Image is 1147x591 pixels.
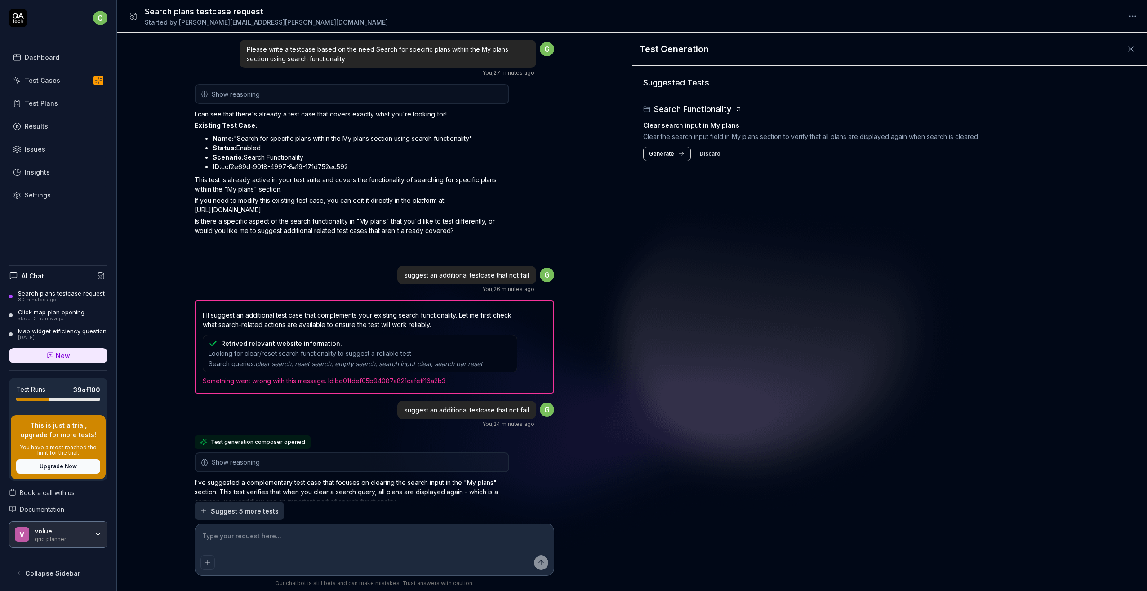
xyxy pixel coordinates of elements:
[18,327,107,335] div: Map widget efficiency question
[25,76,60,85] div: Test Cases
[15,527,29,542] span: v
[22,271,44,281] h4: AI Chat
[203,376,546,385] span: Something went wrong with this message. Id: bd01fdef05b94087a821cafeff16a2b3
[212,457,260,467] span: Show reasoning
[16,459,100,474] button: Upgrade Now
[9,564,107,582] button: Collapse Sidebar
[213,143,509,152] li: Enabled
[9,140,107,158] a: Issues
[18,335,107,341] div: [DATE]
[203,310,517,329] p: I'll suggest an additional test case that complements your existing search functionality. Let me ...
[25,167,50,177] div: Insights
[209,359,483,368] span: Search queries:
[640,42,709,56] h1: Test Generation
[213,162,509,171] li: ccf2e69d-9018-4997-8a19-171d752ec592
[179,18,388,26] span: [PERSON_NAME][EMAIL_ADDRESS][PERSON_NAME][DOMAIN_NAME]
[209,349,483,358] span: Looking for clear/reset search functionality to suggest a reliable test
[482,69,534,77] div: , 27 minutes ago
[18,316,84,322] div: about 3 hours ago
[35,535,89,542] div: grid planner
[405,406,529,414] span: suggest an additional testcase that not fail
[25,121,48,131] div: Results
[482,421,492,427] span: You
[540,403,554,417] span: g
[482,285,534,293] div: , 26 minutes ago
[643,76,1136,89] h3: Suggested Tests
[195,109,509,119] p: I can see that there's already a test case that covers exactly what you're looking for!
[9,163,107,181] a: Insights
[20,488,75,497] span: Book a call with us
[200,555,215,570] button: Add attachment
[482,286,492,292] span: You
[247,45,508,63] span: Please write a testcase based on the need Search for specific plans within the My plans section u...
[9,186,107,204] a: Settings
[9,348,107,363] a: New
[9,72,107,89] a: Test Cases
[649,150,674,158] span: Generate
[694,147,726,161] button: Discard
[212,90,260,99] span: Show reasoning
[73,385,100,394] span: 39 of 100
[405,271,529,279] span: suggest an additional testcase that not fail
[654,103,731,115] h3: Search Functionality
[195,502,284,520] button: Suggest 5 more tests
[25,53,59,62] div: Dashboard
[195,478,509,506] p: I've suggested a complementary test case that focuses on clearing the search input in the "My pla...
[25,144,45,154] div: Issues
[195,196,509,215] p: If you need to modify this existing test case, you can edit it directly in the platform at:
[213,153,244,161] strong: Scenario:
[211,438,305,446] span: Test generation composer opened
[18,290,105,297] div: Search plans testcase request
[35,527,89,535] div: volue
[195,435,311,449] button: Test generation composer opened
[9,49,107,66] a: Dashboard
[56,351,70,360] span: New
[221,339,342,348] div: Retrived relevant website information.
[9,309,107,322] a: Click map plan openingabout 3 hours ago
[16,385,45,394] h5: Test Runs
[211,506,279,516] span: Suggest 5 more tests
[195,579,554,587] div: Our chatbot is still beta and can make mistakes. Trust answers with caution.
[195,216,509,235] p: Is there a specific aspect of the search functionality in "My plans" that you'd like to test diff...
[9,505,107,514] a: Documentation
[9,117,107,135] a: Results
[25,569,80,578] span: Collapse Sidebar
[145,18,388,27] div: Started by
[25,98,58,108] div: Test Plans
[482,69,492,76] span: You
[196,85,508,103] button: Show reasoning
[18,309,84,316] div: Click map plan opening
[643,147,691,161] button: Generate
[196,453,508,471] button: Show reasoning
[195,175,509,194] p: This test is already active in your test suite and covers the functionality of searching for spec...
[18,297,105,303] div: 30 minutes ago
[9,488,107,497] a: Book a call with us
[145,5,388,18] h1: Search plans testcase request
[20,505,64,514] span: Documentation
[9,94,107,112] a: Test Plans
[213,134,234,142] strong: Name:
[9,290,107,303] a: Search plans testcase request30 minutes ago
[93,11,107,25] span: g
[16,445,100,456] p: You have almost reached the limit for the trial.
[195,121,257,129] strong: Existing Test Case:
[213,152,509,162] li: Search Functionality
[213,144,236,152] strong: Status:
[643,121,739,130] h4: Clear search input in My plans
[482,420,534,428] div: , 24 minutes ago
[540,268,554,282] span: g
[643,132,1136,141] p: Clear the search input field in My plans section to verify that all plans are displayed again whe...
[540,42,554,56] span: g
[9,521,107,548] button: vvoluegrid planner
[25,190,51,200] div: Settings
[255,360,483,367] span: clear search, reset search, empty search, search input clear, search bar reset
[16,421,100,439] p: This is just a trial, upgrade for more tests!
[9,327,107,341] a: Map widget efficiency question[DATE]
[93,9,107,27] button: g
[195,206,261,214] a: [URL][DOMAIN_NAME]
[213,163,221,170] strong: ID:
[213,134,509,143] li: "Search for specific plans within the My plans section using search functionality"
